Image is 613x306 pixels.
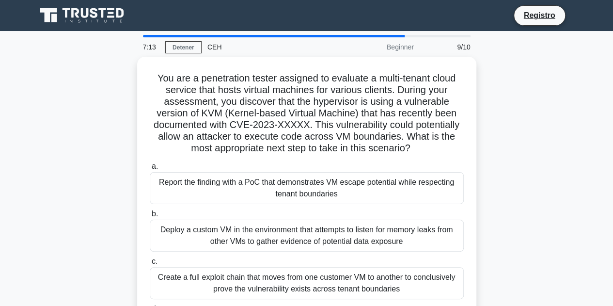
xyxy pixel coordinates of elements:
[152,162,158,170] span: a.
[335,37,420,57] div: Beginner
[149,72,465,155] h5: You are a penetration tester assigned to evaluate a multi-tenant cloud service that hosts virtual...
[152,257,157,265] span: c.
[143,43,156,51] font: 7:13
[207,43,222,51] font: CEH
[152,209,158,218] span: b.
[150,172,464,204] div: Report the finding with a PoC that demonstrates VM escape potential while respecting tenant bound...
[173,44,194,51] font: Detener
[524,11,555,19] font: Registro
[518,9,561,21] a: Registro
[420,37,476,57] div: 9/10
[165,41,202,53] a: Detener
[150,267,464,299] div: Create a full exploit chain that moves from one customer VM to another to conclusively prove the ...
[150,220,464,252] div: Deploy a custom VM in the environment that attempts to listen for memory leaks from other VMs to ...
